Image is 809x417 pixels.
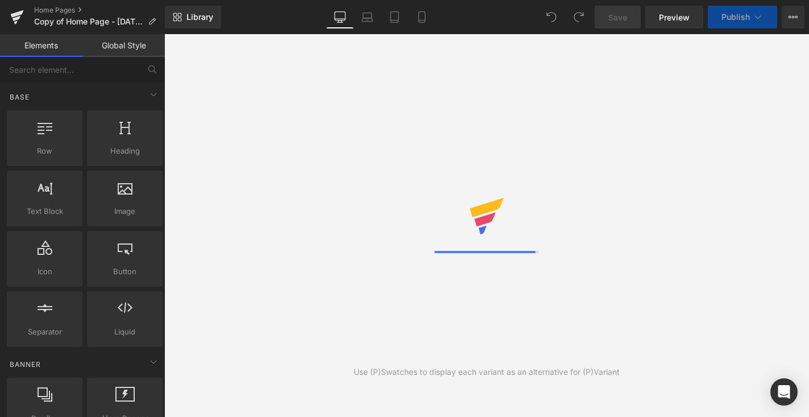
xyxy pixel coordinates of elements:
[82,34,165,57] a: Global Style
[34,6,165,15] a: Home Pages
[770,378,798,406] div: Open Intercom Messenger
[567,6,590,28] button: Redo
[608,11,627,23] span: Save
[90,266,159,278] span: Button
[354,6,381,28] a: Laptop
[721,13,750,22] span: Publish
[10,205,79,217] span: Text Block
[34,17,143,26] span: Copy of Home Page - [DATE] 07:36:58
[659,11,690,23] span: Preview
[540,6,563,28] button: Undo
[645,6,703,28] a: Preview
[10,145,79,157] span: Row
[708,6,777,28] button: Publish
[90,326,159,338] span: Liquid
[381,6,408,28] a: Tablet
[90,145,159,157] span: Heading
[326,6,354,28] a: Desktop
[90,205,159,217] span: Image
[408,6,435,28] a: Mobile
[9,359,42,370] span: Banner
[782,6,804,28] button: More
[10,326,79,338] span: Separator
[354,366,620,378] div: Use (P)Swatches to display each variant as an alternative for (P)Variant
[186,12,213,22] span: Library
[165,6,221,28] a: New Library
[9,92,31,102] span: Base
[10,266,79,278] span: Icon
